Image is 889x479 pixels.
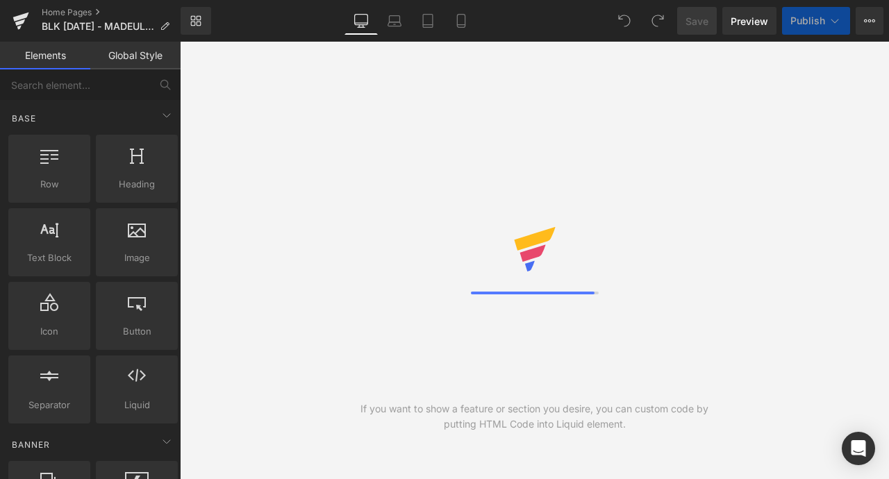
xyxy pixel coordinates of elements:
[181,7,211,35] a: New Library
[10,112,38,125] span: Base
[444,7,478,35] a: Mobile
[411,7,444,35] a: Tablet
[13,177,86,192] span: Row
[90,42,181,69] a: Global Style
[644,7,672,35] button: Redo
[842,432,875,465] div: Open Intercom Messenger
[42,7,181,18] a: Home Pages
[731,14,768,28] span: Preview
[686,14,708,28] span: Save
[42,21,154,32] span: BLK [DATE] - MADEULOOK - Nov23rebuild
[790,15,825,26] span: Publish
[722,7,776,35] a: Preview
[100,177,174,192] span: Heading
[344,7,378,35] a: Desktop
[610,7,638,35] button: Undo
[378,7,411,35] a: Laptop
[13,324,86,339] span: Icon
[100,251,174,265] span: Image
[357,401,712,432] div: If you want to show a feature or section you desire, you can custom code by putting HTML Code int...
[782,7,850,35] button: Publish
[100,324,174,339] span: Button
[100,398,174,412] span: Liquid
[13,398,86,412] span: Separator
[13,251,86,265] span: Text Block
[10,438,51,451] span: Banner
[856,7,883,35] button: More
